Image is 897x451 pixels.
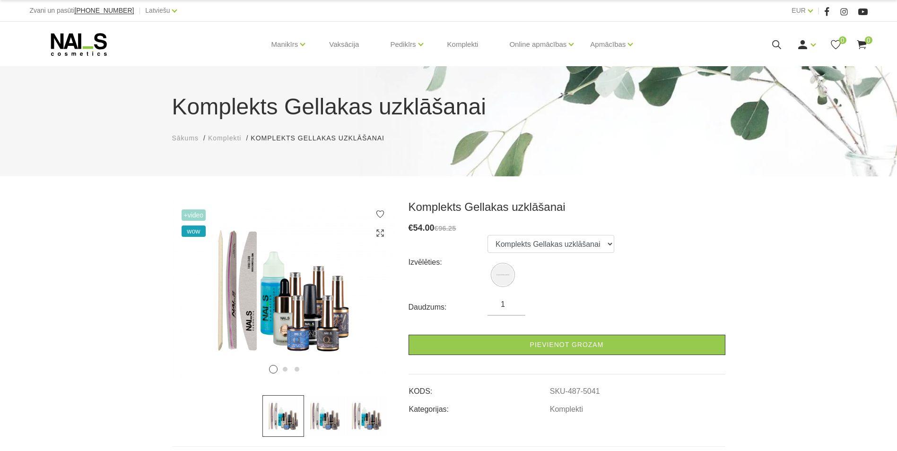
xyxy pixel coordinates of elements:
[74,7,134,14] a: [PHONE_NUMBER]
[856,39,868,51] a: 0
[865,36,872,44] span: 0
[208,133,241,143] a: Komplekti
[409,223,413,233] span: €
[440,22,486,67] a: Komplekti
[271,26,298,63] a: Manikīrs
[208,134,241,142] span: Komplekti
[409,379,549,397] td: KODS:
[251,133,394,143] li: Komplekts Gellakas uzklāšanai
[283,367,287,372] button: 2 of 3
[322,22,366,67] a: Vaksācija
[435,224,456,232] s: €96.25
[172,134,199,142] span: Sākums
[413,223,435,233] span: 54.00
[409,397,549,415] td: Kategorijas:
[818,5,819,17] span: |
[139,5,140,17] span: |
[172,90,725,124] h1: Komplekts Gellakas uzklāšanai
[295,367,299,372] button: 3 of 3
[409,255,488,270] div: Izvēlēties:
[145,5,170,16] a: Latviešu
[792,5,806,16] a: EUR
[269,365,278,373] button: 1 of 3
[262,395,304,437] img: ...
[172,200,394,381] img: ...
[172,133,199,143] a: Sākums
[346,395,387,437] img: ...
[409,335,725,355] a: Pievienot grozam
[409,200,725,214] h3: Komplekts Gellakas uzklāšanai
[182,209,206,221] span: +Video
[390,26,416,63] a: Pedikīrs
[492,264,514,286] img: Komplekts Gellakas uzklāšanai
[830,39,842,51] a: 0
[304,395,346,437] img: ...
[29,5,134,17] div: Zvani un pasūti
[409,300,488,315] div: Daudzums:
[550,405,583,414] a: Komplekti
[839,36,846,44] span: 0
[550,387,600,396] a: SKU-487-5041
[182,225,206,237] span: wow
[590,26,626,63] a: Apmācības
[509,26,566,63] a: Online apmācības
